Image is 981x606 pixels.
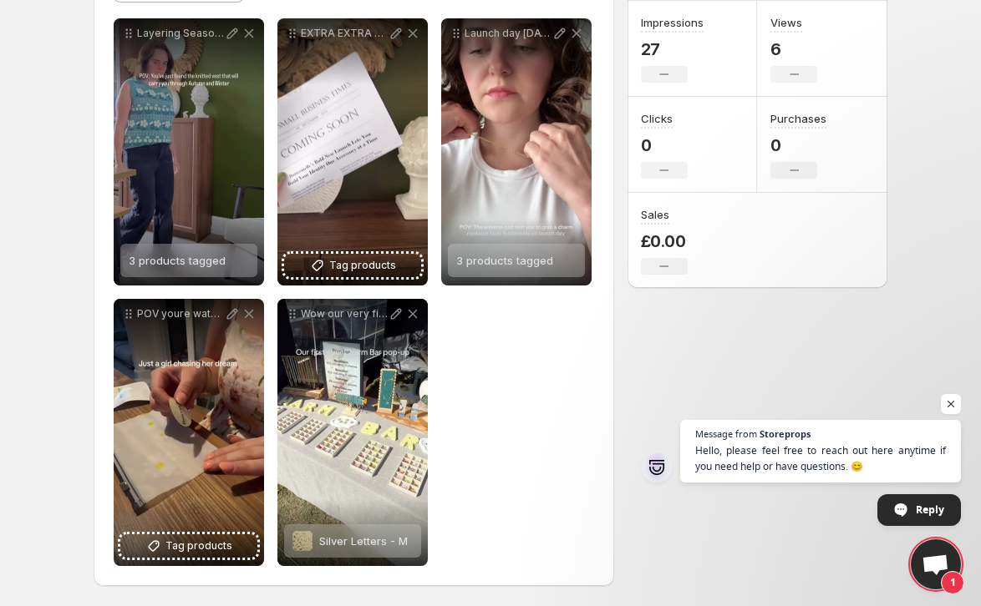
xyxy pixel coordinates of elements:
[695,429,757,438] span: Message from
[137,307,224,321] p: POV youre watching me start my business business justagirl buttermelle
[770,135,826,155] p: 0
[114,18,264,285] div: Layering Season Unlocked Actually obsessed with this knitted vest from kiteclothing AW25 collecti...
[760,429,811,438] span: Storeprops
[329,257,396,274] span: Tag products
[641,231,688,251] p: £0.00
[911,539,961,589] a: Open chat
[941,571,964,594] span: 1
[137,27,224,40] p: Layering Season Unlocked Actually obsessed with this knitted vest from kiteclothing AW25 collecti...
[441,18,592,285] div: Launch day [DATE]3 products tagged
[120,534,257,558] button: Tag products
[641,14,704,31] h3: Impressions
[292,531,312,551] img: Silver Letters - M
[770,110,826,127] h3: Purchases
[916,495,944,524] span: Reply
[277,299,428,566] div: Wow our very first Buttermelle Charm Bar pop-up was pure magic Thank you to everyone who came by ...
[301,27,388,40] p: EXTRA EXTRA Read all about it Something charmable is coming soon Whos excited thecharmbar butterm...
[277,18,428,285] div: EXTRA EXTRA Read all about it Something charmable is coming soon Whos excited thecharmbar butterm...
[770,39,817,59] p: 6
[641,39,704,59] p: 27
[641,206,669,223] h3: Sales
[695,442,946,474] span: Hello, please feel free to reach out here anytime if you need help or have questions. 😊
[641,135,688,155] p: 0
[465,27,551,40] p: Launch day [DATE]
[301,307,388,321] p: Wow our very first Buttermelle Charm Bar pop-up was pure magic Thank you to everyone who came by ...
[641,110,673,127] h3: Clicks
[114,299,264,566] div: POV youre watching me start my business business justagirl buttermelleTag products
[770,14,802,31] h3: Views
[284,254,421,277] button: Tag products
[319,534,408,548] span: Silver Letters - M
[456,254,553,267] span: 3 products tagged
[165,538,232,554] span: Tag products
[129,254,226,267] span: 3 products tagged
